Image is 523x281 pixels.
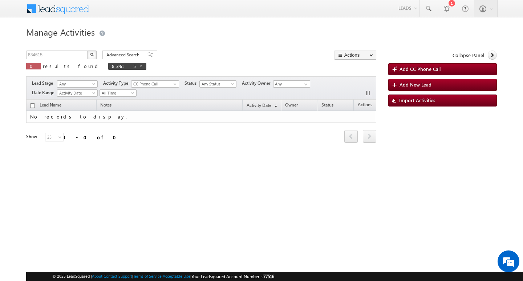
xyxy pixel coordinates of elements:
[400,66,441,72] span: Add CC Phone Call
[30,103,35,108] input: Check all records
[45,134,65,140] span: 25
[344,131,358,142] a: prev
[163,274,190,278] a: Acceptable Use
[32,80,56,87] span: Lead Stage
[36,101,65,111] span: Lead Name
[199,80,236,88] a: Any Status
[354,101,376,110] span: Actions
[242,80,273,87] span: Activity Owner
[32,89,57,96] span: Date Range
[321,102,333,108] span: Status
[57,81,95,87] span: Any
[243,101,281,111] a: Activity Date(sorted descending)
[57,80,98,88] a: Any
[263,274,274,279] span: 77516
[97,101,115,111] span: Notes
[26,133,39,140] div: Show
[100,90,134,96] span: All Time
[57,89,98,97] a: Activity Date
[26,26,95,38] span: Manage Activities
[453,52,484,59] span: Collapse Panel
[271,103,277,109] span: (sorted descending)
[45,133,64,141] a: 25
[62,133,121,141] div: 0 - 0 of 0
[300,81,309,88] a: Show All Items
[273,80,310,88] input: Type to Search
[285,102,298,108] span: Owner
[26,111,376,123] td: No records to display.
[191,274,274,279] span: Your Leadsquared Account Number is
[92,274,102,278] a: About
[106,52,142,58] span: Advanced Search
[103,80,131,87] span: Activity Type
[399,97,435,103] span: Import Activities
[200,81,234,87] span: Any Status
[100,89,137,97] a: All Time
[344,130,358,142] span: prev
[400,81,431,88] span: Add New Lead
[90,53,94,56] img: Search
[335,51,376,60] button: Actions
[30,63,37,69] span: 0
[52,273,274,280] span: © 2025 LeadSquared | | | | |
[112,63,135,69] span: 834615
[104,274,132,278] a: Contact Support
[43,63,101,69] span: results found
[363,131,376,142] a: next
[57,90,95,96] span: Activity Date
[133,274,162,278] a: Terms of Service
[131,80,179,88] a: CC Phone Call
[131,81,175,87] span: CC Phone Call
[363,130,376,142] span: next
[185,80,199,87] span: Status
